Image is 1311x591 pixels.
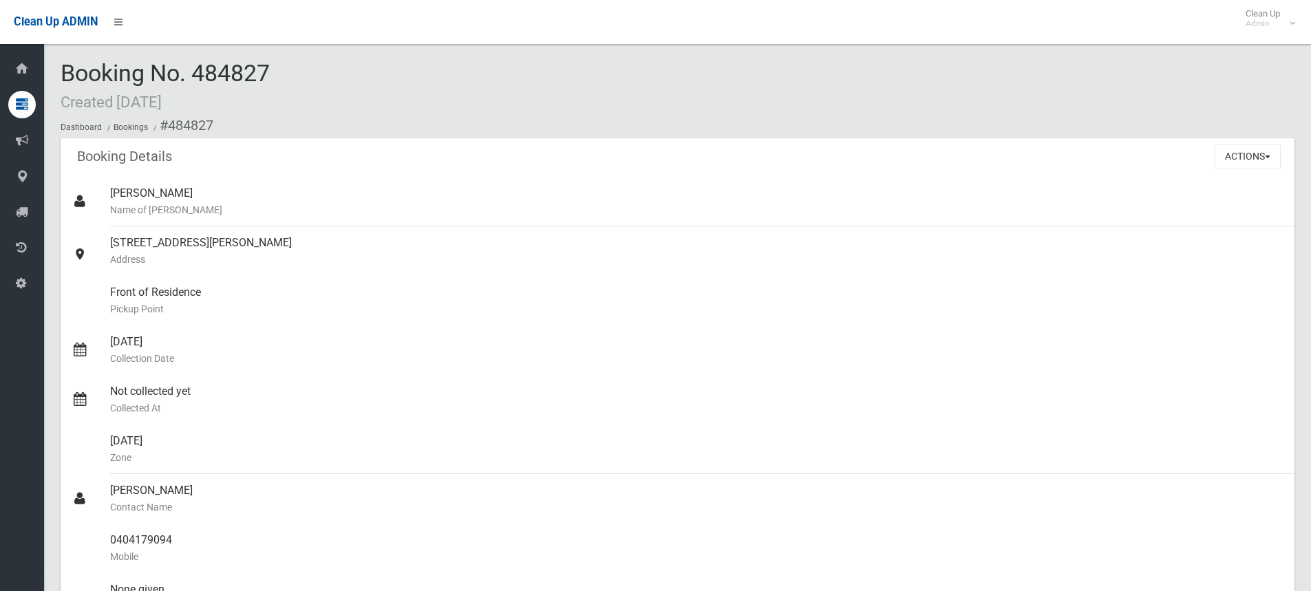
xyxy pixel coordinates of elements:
[110,474,1283,524] div: [PERSON_NAME]
[61,93,162,111] small: Created [DATE]
[110,375,1283,425] div: Not collected yet
[1215,144,1281,169] button: Actions
[61,143,189,170] header: Booking Details
[14,15,98,28] span: Clean Up ADMIN
[110,251,1283,268] small: Address
[110,226,1283,276] div: [STREET_ADDRESS][PERSON_NAME]
[110,524,1283,573] div: 0404179094
[110,350,1283,367] small: Collection Date
[110,499,1283,515] small: Contact Name
[150,113,213,138] li: #484827
[114,122,148,132] a: Bookings
[110,177,1283,226] div: [PERSON_NAME]
[1246,19,1280,29] small: Admin
[61,59,270,113] span: Booking No. 484827
[1239,8,1294,29] span: Clean Up
[110,425,1283,474] div: [DATE]
[110,202,1283,218] small: Name of [PERSON_NAME]
[110,301,1283,317] small: Pickup Point
[110,400,1283,416] small: Collected At
[110,548,1283,565] small: Mobile
[61,122,102,132] a: Dashboard
[110,449,1283,466] small: Zone
[110,325,1283,375] div: [DATE]
[110,276,1283,325] div: Front of Residence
